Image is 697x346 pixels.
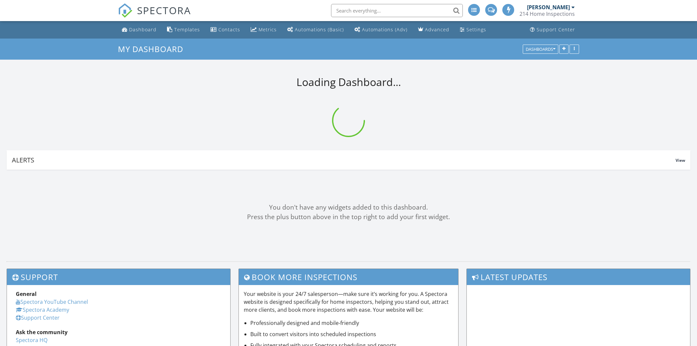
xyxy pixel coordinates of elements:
a: Metrics [248,24,279,36]
div: Templates [174,26,200,33]
div: Press the plus button above in the top right to add your first widget. [7,212,690,222]
span: SPECTORA [137,3,191,17]
div: Ask the community [16,328,221,336]
h3: Support [7,269,230,285]
div: 214 Home Inspections [519,11,575,17]
img: The Best Home Inspection Software - Spectora [118,3,132,18]
span: View [676,158,685,163]
li: Professionally designed and mobile-friendly [250,319,453,327]
a: Automations (Advanced) [352,24,410,36]
a: Spectora HQ [16,336,47,344]
div: Alerts [12,156,676,164]
button: Dashboards [523,44,558,54]
a: Support Center [16,314,60,321]
div: Settings [466,26,486,33]
div: Automations (Basic) [295,26,344,33]
a: Spectora Academy [16,306,69,313]
a: My Dashboard [118,43,189,54]
a: Contacts [208,24,243,36]
div: Dashboards [526,47,555,51]
div: Advanced [425,26,449,33]
strong: General [16,290,37,298]
div: Metrics [259,26,277,33]
li: Built to convert visitors into scheduled inspections [250,330,453,338]
p: Your website is your 24/7 salesperson—make sure it’s working for you. A Spectora website is desig... [244,290,453,314]
h3: Latest Updates [467,269,690,285]
div: Automations (Adv) [362,26,407,33]
a: Spectora YouTube Channel [16,298,88,305]
div: Dashboard [129,26,156,33]
div: Contacts [218,26,240,33]
input: Search everything... [331,4,463,17]
a: Templates [164,24,203,36]
div: Support Center [537,26,575,33]
div: [PERSON_NAME] [527,4,570,11]
div: You don't have any widgets added to this dashboard. [7,203,690,212]
a: SPECTORA [118,9,191,23]
a: Automations (Basic) [285,24,347,36]
a: Settings [457,24,489,36]
h3: Book More Inspections [239,269,458,285]
a: Advanced [415,24,452,36]
a: Dashboard [119,24,159,36]
a: Support Center [527,24,578,36]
